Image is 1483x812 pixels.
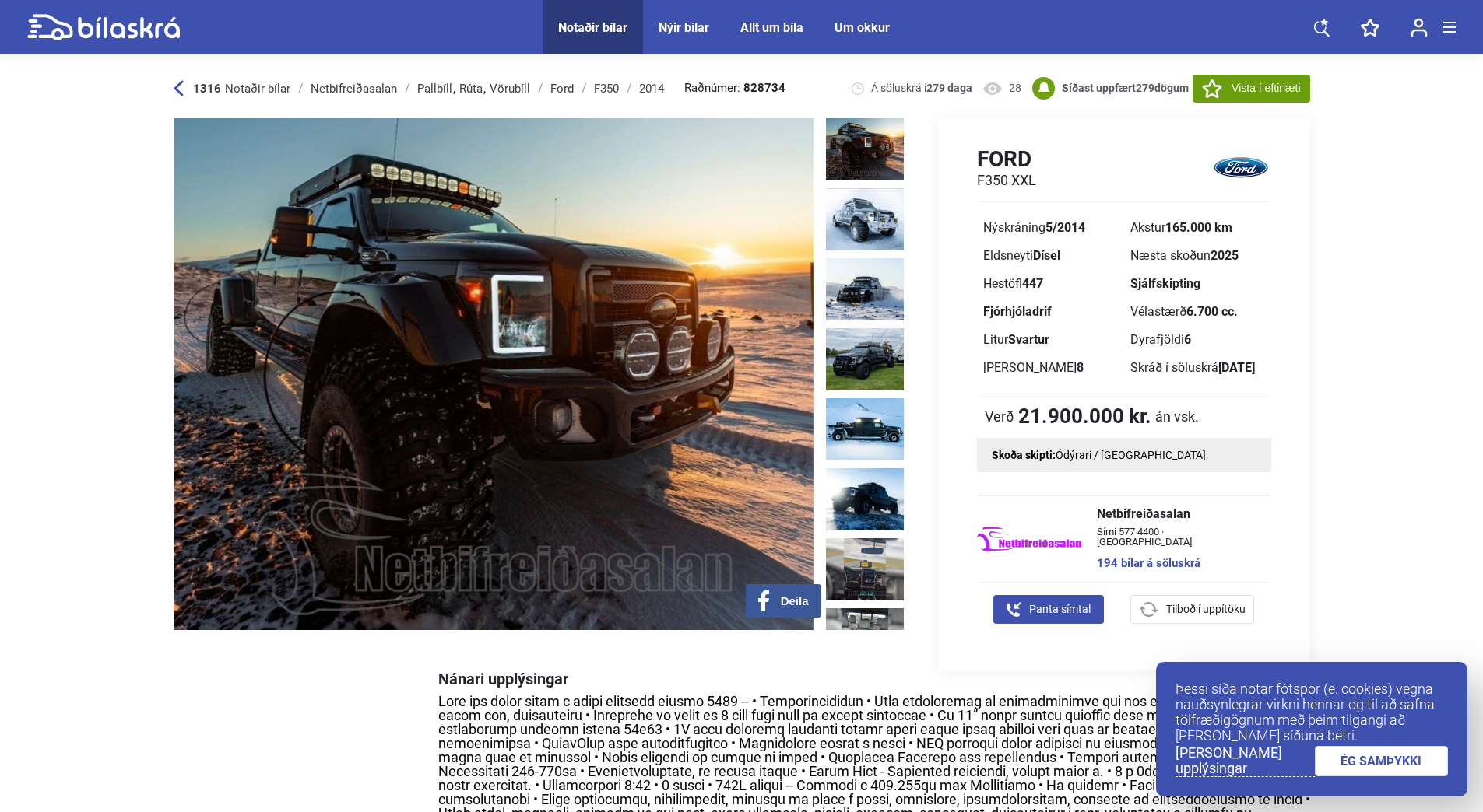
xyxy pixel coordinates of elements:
a: Nýir bílar [659,20,709,35]
h2: F350 XXL [977,172,1036,189]
span: Sími 577 4400 · [GEOGRAPHIC_DATA] [1097,527,1255,547]
img: 1732850052_4503381056258775593_5150024784753193.jpg [826,538,904,600]
b: Dísel [1033,248,1060,263]
div: Pallbíll [417,82,452,95]
span: Panta símtal [1029,601,1091,618]
img: 1732808524_2861797966122165800_5108496803355772.jpg [826,328,904,390]
div: Nánari upplýsingar [438,671,1310,687]
b: 8 [1077,360,1084,375]
b: [DATE] [1218,360,1255,375]
b: 5/2014 [1045,220,1085,235]
span: Vista í eftirlæti [1232,80,1300,96]
b: 1316 [193,82,221,96]
a: ÉG SAMÞYKKI [1315,746,1449,776]
p: Þessi síða notar fótspor (e. cookies) vegna nauðsynlegrar virkni hennar og til að safna tölfræðig... [1176,681,1448,744]
span: Deila [781,594,809,608]
a: [PERSON_NAME] upplýsingar [1176,745,1315,777]
span: 28 [1009,81,1021,96]
div: F350 [594,82,619,95]
a: Notaðir bílar [558,20,627,35]
img: 1732808527_7160474396587743355_5108500339545334.jpg [826,468,904,530]
div: Vélastærð [1130,306,1265,318]
b: 165.000 km [1165,220,1232,235]
div: Netbifreiðasalan [311,82,397,95]
div: Akstur [1130,222,1265,234]
a: 194 bílar á söluskrá [1097,558,1255,569]
img: 1732808526_4687504770212062122_5108499052504957.jpg [826,258,904,320]
div: Rúta [459,82,483,95]
b: Síðast uppfært dögum [1062,82,1189,94]
div: Skráð í söluskrá [1130,362,1265,374]
span: Tilboð í uppítöku [1166,601,1246,618]
b: Fjórhjóladrif [983,304,1052,319]
img: logo Ford F350 XXL [1211,145,1271,190]
b: 447 [1022,276,1043,291]
div: Hestöfl [983,278,1118,290]
div: Nýskráning [983,222,1118,234]
img: 1732808528_5694538705682441256_5108501014525119.jpg [826,608,904,670]
span: Á söluskrá í [871,81,972,96]
span: 279 [1136,82,1154,94]
button: Deila [746,584,821,618]
b: 6.700 cc. [1186,304,1238,319]
span: án vsk. [1155,408,1199,424]
div: [PERSON_NAME] [983,362,1118,374]
a: Um okkur [835,20,890,35]
strong: Skoða skipti: [992,449,1056,461]
span: Verð [985,408,1014,424]
b: 21.900.000 kr. [1018,406,1151,426]
b: 2025 [1211,248,1239,263]
b: 828734 [743,82,785,94]
b: Svartur [1008,332,1049,347]
div: Dyrafjöldi [1130,334,1265,346]
div: 2014 [639,82,664,95]
button: Vista í eftirlæti [1193,75,1309,103]
img: 1732808525_3960551373822096613_5108497665912687.jpg [826,118,904,180]
b: 6 [1184,332,1191,347]
h1: Ford [977,146,1036,172]
b: 279 daga [926,82,972,94]
img: user-login.svg [1411,18,1428,37]
div: Næsta skoðun [1130,250,1265,262]
a: Allt um bíla [740,20,803,35]
div: Eldsneyti [983,250,1118,262]
div: Litur [983,334,1118,346]
img: 1732808525_6645465560642648904_5108498388118474.jpg [826,188,904,250]
b: Sjálfskipting [1130,276,1200,291]
div: Ford [550,82,574,95]
span: Ódýrari / [GEOGRAPHIC_DATA] [1056,449,1206,461]
span: Netbifreiðasalan [1097,508,1255,520]
span: Notaðir bílar [225,82,290,96]
div: Vörubíll [490,82,530,95]
span: Raðnúmer: [684,82,785,94]
img: 1732808527_4499373887790066124_5108499663258858.jpg [826,398,904,460]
